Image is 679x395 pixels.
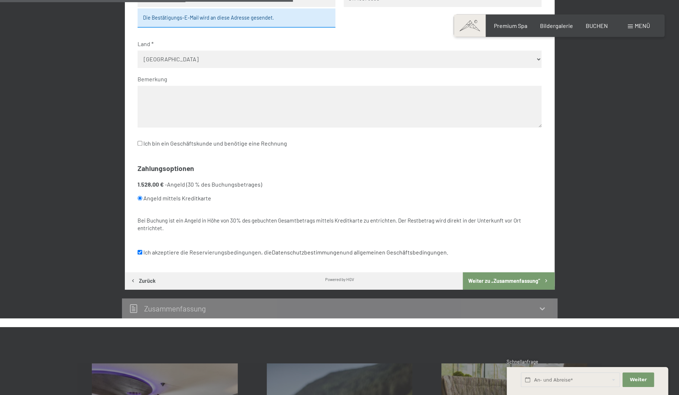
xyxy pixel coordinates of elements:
label: Land [138,40,536,48]
span: Menü [635,22,650,29]
button: Zurück [125,272,161,290]
div: Die Bestätigungs-E-Mail wird an diese Adresse gesendet. [138,8,335,27]
a: BUCHEN [586,22,608,29]
div: Powered by HGV [325,276,354,282]
label: Angeld mittels Kreditkarte [138,191,524,205]
label: Bemerkung [138,75,536,83]
div: Bei Buchung ist ein Angeld in Höhe von 30% des gebuchten Gesamtbetrags mittels Kreditkarte zu ent... [138,217,541,232]
strong: 1.528,00 € [138,181,164,188]
button: Weiter zu „Zusammen­fassung“ [463,272,554,290]
legend: Zahlungsoptionen [138,164,194,174]
button: Weiter [622,372,654,387]
label: Ich bin ein Geschäftskunde und benötige eine Rechnung [138,137,287,150]
li: - Angeld (30 % des Buchungsbetrages) [138,180,541,205]
a: Bildergalerie [540,22,573,29]
input: Ich bin ein Geschäftskunde und benötige eine Rechnung [138,141,142,146]
a: allgemeinen Geschäftsbedingungen [354,249,447,256]
span: Schnellanfrage [507,359,538,365]
a: Premium Spa [494,22,527,29]
label: Ich akzeptiere die Reservierungsbedingungen, die und . [138,245,448,259]
a: Datenschutzbestimmungen [272,249,343,256]
h2: Zusammen­fassung [144,304,206,313]
span: Weiter [630,376,647,383]
input: Angeld mittels Kreditkarte [138,196,142,200]
input: Ich akzeptiere die Reservierungsbedingungen, dieDatenschutzbestimmungenund allgemeinen Geschäftsb... [138,250,142,254]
